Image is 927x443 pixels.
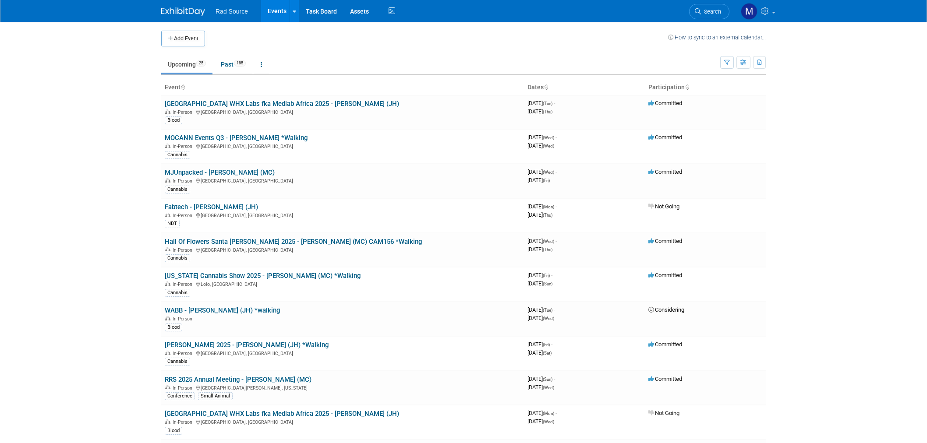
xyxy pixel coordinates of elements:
a: WABB - [PERSON_NAME] (JH) *walking [165,306,280,314]
img: In-Person Event [165,109,170,114]
span: (Wed) [543,419,554,424]
div: [GEOGRAPHIC_DATA], [GEOGRAPHIC_DATA] [165,177,520,184]
span: (Fri) [543,273,550,278]
img: In-Person Event [165,385,170,390]
a: Sort by Start Date [544,84,548,91]
span: (Wed) [543,144,554,148]
th: Event [161,80,524,95]
img: In-Person Event [165,419,170,424]
a: MOCANN Events Q3 - [PERSON_NAME] *Walking [165,134,308,142]
div: Blood [165,427,182,435]
a: [GEOGRAPHIC_DATA] WHX Labs fka Medlab Africa 2025 - [PERSON_NAME] (JH) [165,100,399,108]
span: - [554,100,555,106]
div: Blood [165,116,182,124]
span: [DATE] [527,418,554,425]
span: - [551,272,552,278]
div: Lolo, [GEOGRAPHIC_DATA] [165,280,520,287]
a: [GEOGRAPHIC_DATA] WHX Labs fka Medlab Africa 2025 - [PERSON_NAME] (JH) [165,410,399,418]
a: [PERSON_NAME] 2025 - [PERSON_NAME] (JH) *Walking [165,341,329,349]
span: [DATE] [527,142,554,149]
img: In-Person Event [165,144,170,148]
span: (Tue) [543,308,552,313]
span: In-Person [173,144,195,149]
span: (Fri) [543,342,550,347]
span: In-Person [173,385,195,391]
a: RRS 2025 Annual Meeting - [PERSON_NAME] (MC) [165,376,311,383]
img: In-Person Event [165,178,170,183]
span: In-Person [173,178,195,184]
div: [GEOGRAPHIC_DATA], [GEOGRAPHIC_DATA] [165,418,520,425]
span: Committed [648,272,682,278]
span: In-Person [173,316,195,322]
a: [US_STATE] Cannabis Show 2025 - [PERSON_NAME] (MC) *Walking [165,272,361,280]
img: In-Person Event [165,351,170,355]
span: Rad Source [216,8,248,15]
a: Past185 [214,56,252,73]
span: - [555,238,557,244]
img: In-Person Event [165,247,170,252]
span: (Wed) [543,385,554,390]
span: (Thu) [543,109,552,114]
span: Not Going [648,410,679,416]
span: [DATE] [527,238,557,244]
span: [DATE] [527,272,552,278]
span: (Tue) [543,101,552,106]
span: [DATE] [527,211,552,218]
span: 25 [196,60,206,67]
span: Committed [648,341,682,348]
button: Add Event [161,31,205,46]
span: [DATE] [527,306,555,313]
div: [GEOGRAPHIC_DATA], [GEOGRAPHIC_DATA] [165,108,520,115]
span: Search [701,8,721,15]
span: - [555,134,557,141]
div: Small Animal [198,392,233,400]
span: In-Person [173,213,195,218]
span: [DATE] [527,410,557,416]
div: [GEOGRAPHIC_DATA], [GEOGRAPHIC_DATA] [165,246,520,253]
div: Conference [165,392,195,400]
th: Dates [524,80,645,95]
span: [DATE] [527,203,557,210]
span: (Wed) [543,170,554,175]
img: In-Person Event [165,213,170,217]
span: [DATE] [527,134,557,141]
div: NDT [165,220,180,228]
span: - [555,203,557,210]
span: In-Person [173,419,195,425]
span: 185 [234,60,246,67]
span: (Thu) [543,213,552,218]
span: (Mon) [543,204,554,209]
th: Participation [645,80,766,95]
span: (Mon) [543,411,554,416]
img: Melissa Conboy [741,3,757,20]
div: Blood [165,323,182,331]
span: Committed [648,376,682,382]
div: [GEOGRAPHIC_DATA], [GEOGRAPHIC_DATA] [165,349,520,356]
span: [DATE] [527,169,557,175]
a: How to sync to an external calendar... [668,34,766,41]
a: Hall Of Flowers Santa [PERSON_NAME] 2025 - [PERSON_NAME] (MC) CAM156 *Walking [165,238,422,246]
span: Not Going [648,203,679,210]
span: (Sun) [543,377,552,382]
span: Committed [648,100,682,106]
span: - [551,341,552,348]
span: - [555,410,557,416]
img: ExhibitDay [161,7,205,16]
span: [DATE] [527,100,555,106]
span: In-Person [173,247,195,253]
span: (Fri) [543,178,550,183]
span: [DATE] [527,349,552,356]
a: MJUnpacked - [PERSON_NAME] (MC) [165,169,275,176]
img: In-Person Event [165,316,170,320]
span: (Thu) [543,247,552,252]
span: (Sat) [543,351,552,355]
span: [DATE] [527,108,552,115]
a: Fabtech - [PERSON_NAME] (JH) [165,203,258,211]
span: - [555,169,557,175]
span: [DATE] [527,384,554,390]
div: [GEOGRAPHIC_DATA][PERSON_NAME], [US_STATE] [165,384,520,391]
span: - [554,306,555,313]
span: (Wed) [543,239,554,244]
span: (Wed) [543,135,554,140]
div: Cannabis [165,254,190,262]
